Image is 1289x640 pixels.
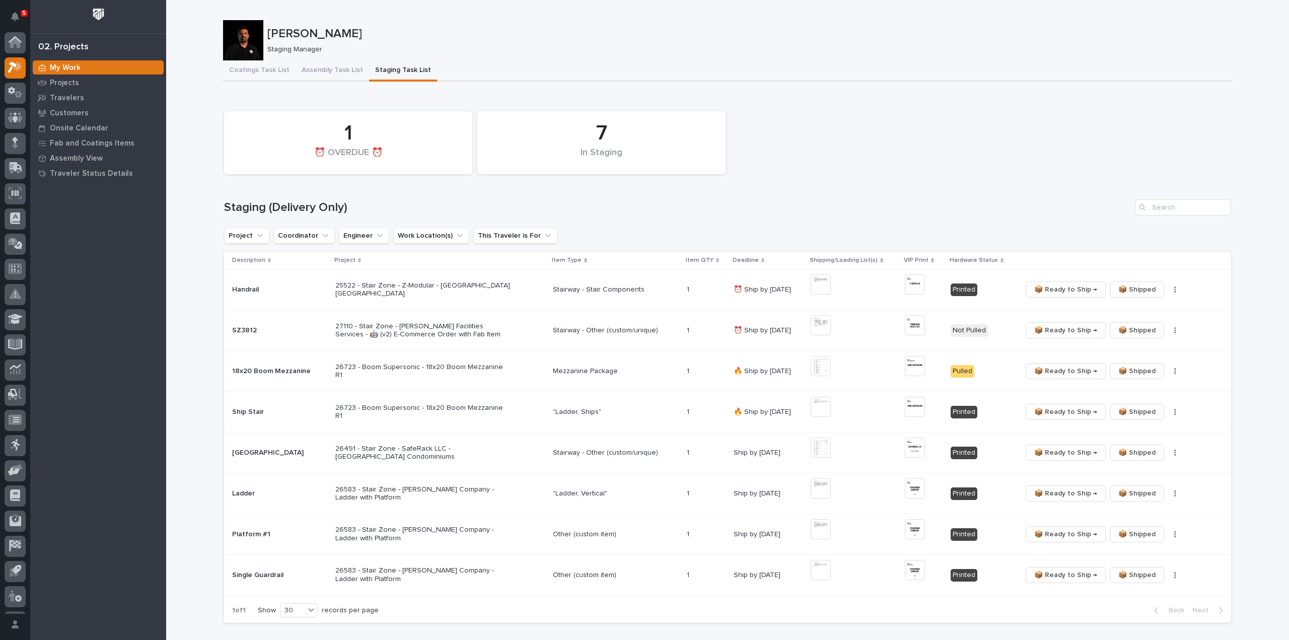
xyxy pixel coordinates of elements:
p: Ladder [232,487,257,498]
a: My Work [30,60,166,75]
p: Other (custom item) [553,530,679,539]
button: 📦 Shipped [1110,363,1164,379]
div: 7 [494,121,708,146]
p: 18x20 Boom Mezzanine [232,365,313,376]
p: ⏰ Ship by [DATE] [734,286,803,294]
button: Coordinator [273,228,335,244]
p: 27110 - Stair Zone - [PERSON_NAME] Facilities Services - 🤖 (v2) E-Commerce Order with Fab Item [335,322,512,339]
button: 📦 Ready to Ship → [1026,526,1106,542]
p: 🔥 Ship by [DATE] [734,408,803,416]
span: 📦 Shipped [1118,528,1156,540]
p: 🔥 Ship by [DATE] [734,367,803,376]
p: 5 [22,10,26,17]
p: Handrail [232,283,261,294]
p: [PERSON_NAME] [267,27,1229,41]
tr: SZ3812SZ3812 27110 - Stair Zone - [PERSON_NAME] Facilities Services - 🤖 (v2) E-Commerce Order wit... [224,310,1231,351]
a: Fab and Coatings Items [30,135,166,151]
div: Pulled [951,365,974,378]
tr: Single GuardrailSingle Guardrail 26583 - Stair Zone - [PERSON_NAME] Company - Ladder with Platfor... [224,555,1231,596]
div: Printed [951,528,977,541]
p: 1 [687,324,691,335]
div: 1 [241,121,455,146]
p: Description [232,255,265,266]
p: 26723 - Boom Supersonic - 18x20 Boom Mezzanine R1 [335,363,512,380]
p: Stairway - Stair Components [553,286,679,294]
p: My Work [50,63,81,73]
p: Hardware Status [950,255,998,266]
p: "Ladder, Ships" [553,408,679,416]
button: 📦 Ready to Ship → [1026,363,1106,379]
p: Stairway - Other (custom/unique) [553,326,679,335]
button: 📦 Shipped [1110,445,1164,461]
p: Travelers [50,94,84,103]
p: Ship by [DATE] [734,571,803,580]
a: Customers [30,105,166,120]
button: 📦 Shipped [1110,526,1164,542]
div: Printed [951,447,977,459]
p: 1 [687,447,691,457]
span: 📦 Shipped [1118,569,1156,581]
button: 📦 Ready to Ship → [1026,404,1106,420]
p: Ship Stair [232,406,266,416]
a: Traveler Status Details [30,166,166,181]
a: Projects [30,75,166,90]
p: Ship by [DATE] [734,449,803,457]
span: Next [1192,606,1214,615]
p: Show [258,606,276,615]
a: Travelers [30,90,166,105]
a: Assembly View [30,151,166,166]
button: 📦 Ready to Ship → [1026,485,1106,502]
p: VIP Print [904,255,928,266]
p: "Ladder, Vertical" [553,489,679,498]
p: 1 [687,283,691,294]
tr: Ship StairShip Stair 26723 - Boom Supersonic - 18x20 Boom Mezzanine R1"Ladder, Ships"11 🔥 Ship by... [224,392,1231,433]
p: Projects [50,79,79,88]
div: 02. Projects [38,42,89,53]
img: Workspace Logo [89,5,108,24]
tr: LadderLadder 26583 - Stair Zone - [PERSON_NAME] Company - Ladder with Platform"Ladder, Vertical"1... [224,473,1231,514]
span: 📦 Ready to Ship → [1034,283,1097,296]
button: Work Location(s) [393,228,469,244]
p: records per page [322,606,379,615]
span: 📦 Ready to Ship → [1034,447,1097,459]
div: Printed [951,283,977,296]
div: Printed [951,569,977,582]
span: 📦 Ready to Ship → [1034,406,1097,418]
p: 1 [687,406,691,416]
p: Onsite Calendar [50,124,108,133]
p: 26583 - Stair Zone - [PERSON_NAME] Company - Ladder with Platform [335,526,512,543]
p: 25522 - Stair Zone - Z-Modular - [GEOGRAPHIC_DATA] [GEOGRAPHIC_DATA] [335,281,512,299]
div: 30 [280,605,305,616]
button: 📦 Shipped [1110,281,1164,298]
span: 📦 Shipped [1118,406,1156,418]
p: Mezzanine Package [553,367,679,376]
p: Traveler Status Details [50,169,133,178]
span: 📦 Ready to Ship → [1034,324,1097,336]
p: Platform #1 [232,528,272,539]
button: Engineer [339,228,389,244]
p: 26583 - Stair Zone - [PERSON_NAME] Company - Ladder with Platform [335,485,512,503]
span: 📦 Shipped [1118,487,1156,500]
div: In Staging [494,148,708,169]
p: Ship by [DATE] [734,489,803,498]
span: 📦 Ready to Ship → [1034,487,1097,500]
p: 1 [687,487,691,498]
tr: 18x20 Boom Mezzanine18x20 Boom Mezzanine 26723 - Boom Supersonic - 18x20 Boom Mezzanine R1Mezzani... [224,351,1231,392]
span: Back [1163,606,1184,615]
span: 📦 Shipped [1118,283,1156,296]
div: Printed [951,406,977,418]
p: 1 [687,365,691,376]
span: 📦 Ready to Ship → [1034,569,1097,581]
p: 26491 - Stair Zone - SafeRack LLC - [GEOGRAPHIC_DATA] Condominiums [335,445,512,462]
div: Search [1135,199,1231,216]
p: Project [334,255,355,266]
p: 1 [687,528,691,539]
p: Customers [50,109,89,118]
button: Staging Task List [369,60,437,82]
p: Fab and Coatings Items [50,139,134,148]
p: Single Guardrail [232,569,285,580]
p: SZ3812 [232,324,259,335]
tr: Platform #1Platform #1 26583 - Stair Zone - [PERSON_NAME] Company - Ladder with PlatformOther (cu... [224,514,1231,555]
span: 📦 Shipped [1118,365,1156,377]
p: Shipping/Loading List(s) [810,255,878,266]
